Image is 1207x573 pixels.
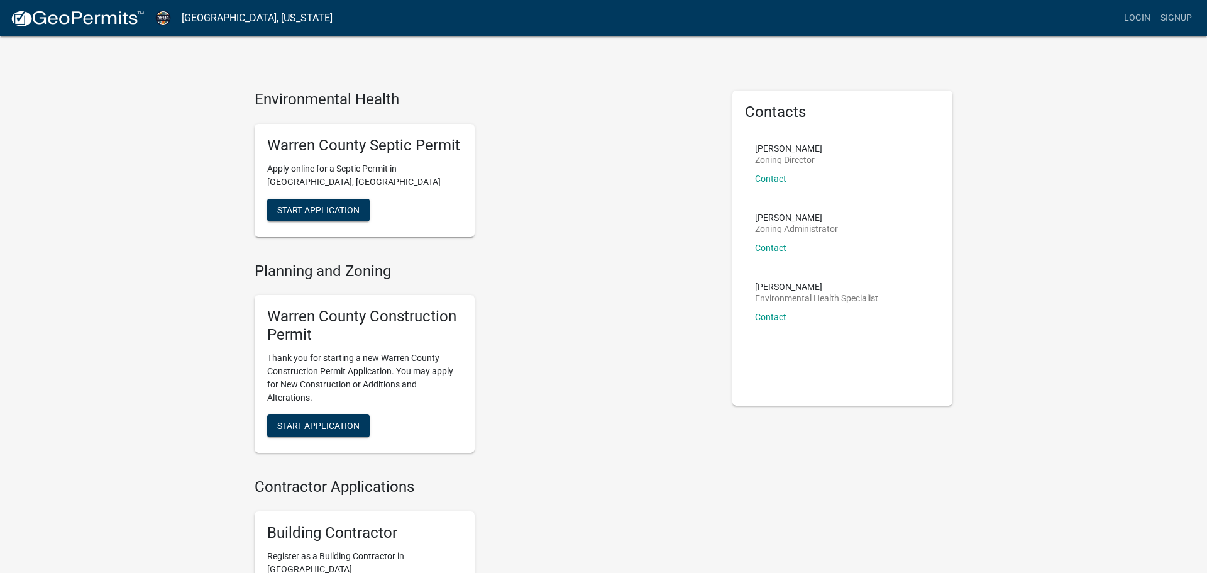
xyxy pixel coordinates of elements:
[255,91,714,109] h4: Environmental Health
[1155,6,1197,30] a: Signup
[267,524,462,542] h5: Building Contractor
[277,204,360,214] span: Start Application
[755,294,878,303] p: Environmental Health Specialist
[155,9,172,26] img: Warren County, Iowa
[745,103,940,121] h5: Contacts
[755,282,878,291] p: [PERSON_NAME]
[267,352,462,404] p: Thank you for starting a new Warren County Construction Permit Application. You may apply for New...
[267,199,370,221] button: Start Application
[267,308,462,344] h5: Warren County Construction Permit
[755,144,822,153] p: [PERSON_NAME]
[267,136,462,155] h5: Warren County Septic Permit
[755,155,822,164] p: Zoning Director
[755,225,838,233] p: Zoning Administrator
[755,174,786,184] a: Contact
[755,312,786,322] a: Contact
[755,213,838,222] p: [PERSON_NAME]
[1119,6,1155,30] a: Login
[255,262,714,281] h4: Planning and Zoning
[255,478,714,496] h4: Contractor Applications
[182,8,333,29] a: [GEOGRAPHIC_DATA], [US_STATE]
[277,420,360,430] span: Start Application
[755,243,786,253] a: Contact
[267,162,462,189] p: Apply online for a Septic Permit in [GEOGRAPHIC_DATA], [GEOGRAPHIC_DATA]
[267,414,370,437] button: Start Application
